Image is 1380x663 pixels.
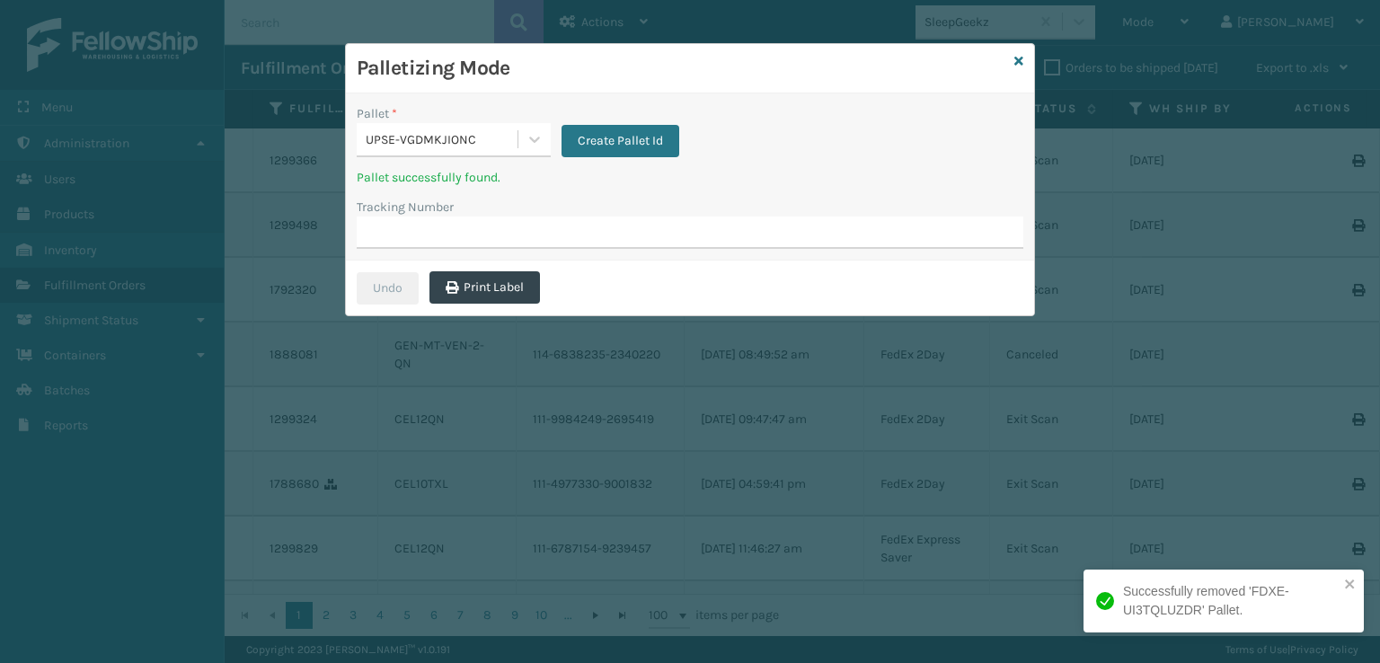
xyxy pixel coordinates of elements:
h3: Palletizing Mode [357,55,1007,82]
div: UPSE-VGDMKJIONC [366,130,519,149]
button: Undo [357,272,419,305]
button: close [1344,577,1357,594]
label: Tracking Number [357,198,454,217]
p: Pallet successfully found. [357,168,679,187]
div: Successfully removed 'FDXE-UI3TQLUZDR' Pallet. [1123,582,1339,620]
label: Pallet [357,104,397,123]
button: Create Pallet Id [562,125,679,157]
button: Print Label [429,271,540,304]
